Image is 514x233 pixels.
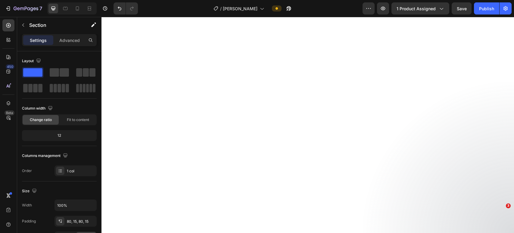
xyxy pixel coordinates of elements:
[67,219,95,224] div: 80, 15, 80, 15
[30,37,47,43] p: Settings
[5,110,14,115] div: Beta
[29,21,79,29] p: Section
[22,104,54,113] div: Column width
[22,187,38,195] div: Size
[223,5,257,12] span: [PERSON_NAME]
[397,5,436,12] span: 1 product assigned
[39,5,42,12] p: 7
[101,17,514,233] iframe: Design area
[479,5,494,12] div: Publish
[474,2,499,14] button: Publish
[55,200,96,211] input: Auto
[67,117,89,123] span: Fit to content
[114,2,138,14] div: Undo/Redo
[6,64,14,69] div: 450
[67,168,95,174] div: 1 col
[220,5,222,12] span: /
[494,212,508,227] iframe: Intercom live chat
[391,2,449,14] button: 1 product assigned
[452,2,472,14] button: Save
[22,152,69,160] div: Columns management
[22,203,32,208] div: Width
[22,57,42,65] div: Layout
[30,117,52,123] span: Change ratio
[457,6,467,11] span: Save
[22,219,36,224] div: Padding
[23,131,95,140] div: 12
[22,168,32,174] div: Order
[59,37,80,43] p: Advanced
[2,2,45,14] button: 7
[506,203,511,208] span: 3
